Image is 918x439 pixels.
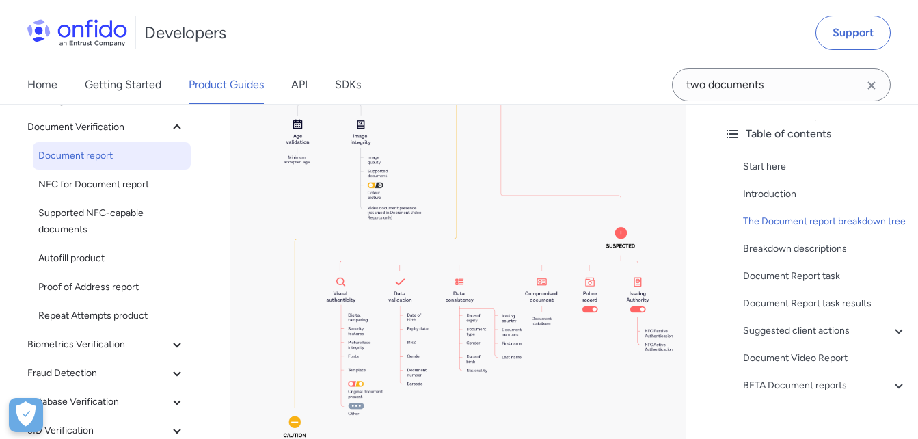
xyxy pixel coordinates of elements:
a: Support [815,16,891,50]
a: Document Report task [743,268,907,284]
a: The Document report breakdown tree [743,213,907,230]
a: Repeat Attempts product [33,302,191,330]
button: Database Verification [22,388,191,416]
a: Document Report task results [743,295,907,312]
a: Breakdown descriptions [743,241,907,257]
span: Proof of Address report [38,279,185,295]
span: Document report [38,148,185,164]
button: Open Preferences [9,398,43,432]
a: Supported NFC-capable documents [33,200,191,243]
a: Proof of Address report [33,274,191,301]
span: Autofill product [38,250,185,267]
input: Onfido search input field [672,68,891,101]
a: Start here [743,159,907,175]
a: Suggested client actions [743,323,907,339]
a: SDKs [335,66,361,104]
a: Home [27,66,57,104]
span: Supported NFC-capable documents [38,205,185,238]
img: Onfido Logo [27,19,127,46]
a: BETA Document reports [743,377,907,394]
a: Document Video Report [743,350,907,367]
button: Fraud Detection [22,360,191,387]
div: Cookie Preferences [9,398,43,432]
button: Document Verification [22,114,191,141]
a: Introduction [743,186,907,202]
button: Biometrics Verification [22,331,191,358]
span: Repeat Attempts product [38,308,185,324]
span: Biometrics Verification [27,336,169,353]
a: Autofill product [33,245,191,272]
span: NFC for Document report [38,176,185,193]
a: Getting Started [85,66,161,104]
a: NFC for Document report [33,171,191,198]
span: Database Verification [27,394,169,410]
span: eID Verification [27,423,169,439]
a: API [291,66,308,104]
a: Document report [33,142,191,170]
span: Document Verification [27,119,169,135]
div: Table of contents [724,126,907,142]
h1: Developers [144,22,226,44]
a: Product Guides [189,66,264,104]
svg: Clear search field button [863,77,880,94]
span: Fraud Detection [27,365,169,382]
